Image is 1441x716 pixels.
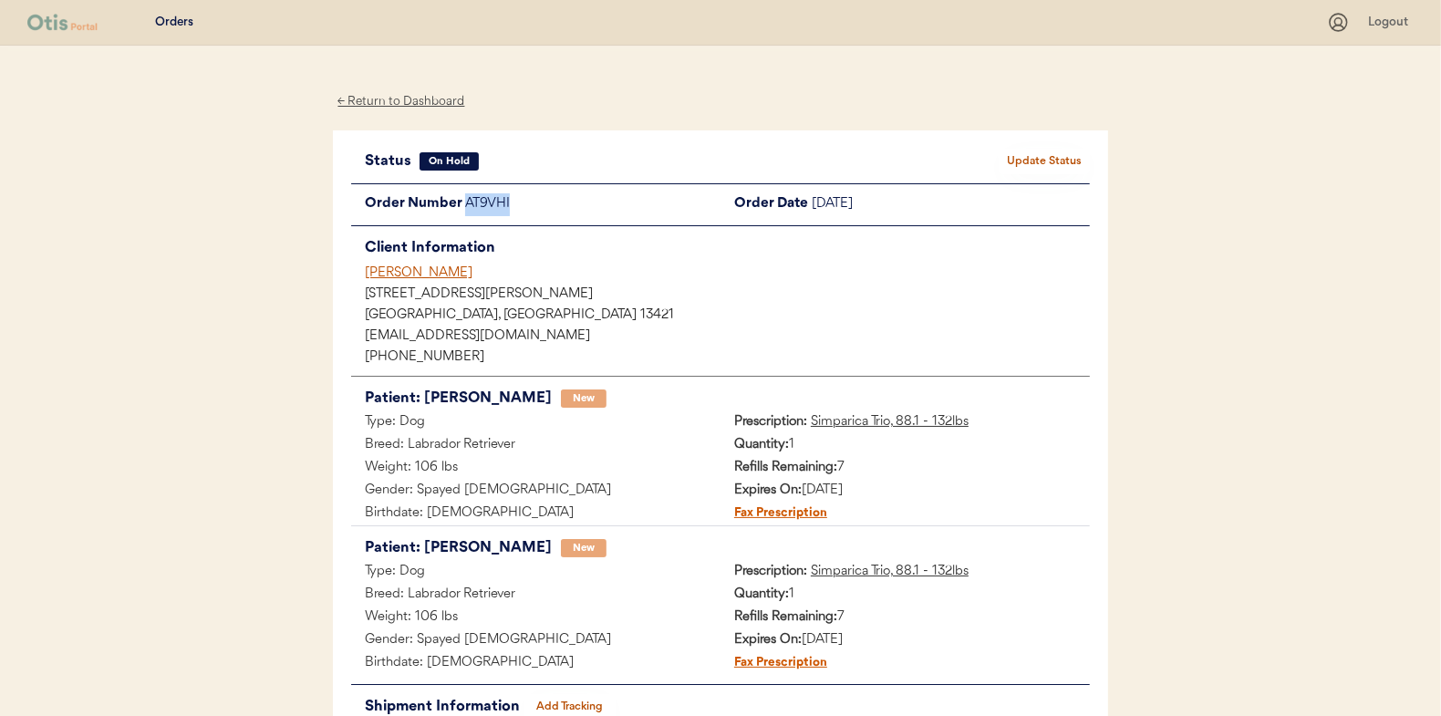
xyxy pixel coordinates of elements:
[351,193,465,216] div: Order Number
[365,351,1090,364] div: [PHONE_NUMBER]
[351,503,720,525] div: Birthdate: [DEMOGRAPHIC_DATA]
[365,149,420,174] div: Status
[333,91,470,112] div: ← Return to Dashboard
[365,235,1090,261] div: Client Information
[351,457,720,480] div: Weight: 106 lbs
[720,503,827,525] div: Fax Prescription
[351,561,720,584] div: Type: Dog
[734,587,789,601] strong: Quantity:
[811,565,969,578] u: Simparica Trio, 88.1 - 132lbs
[1368,14,1414,32] div: Logout
[365,309,1090,322] div: [GEOGRAPHIC_DATA], [GEOGRAPHIC_DATA] 13421
[720,434,1090,457] div: 1
[351,411,720,434] div: Type: Dog
[720,607,1090,629] div: 7
[734,438,789,451] strong: Quantity:
[155,14,193,32] div: Orders
[720,584,1090,607] div: 1
[351,434,720,457] div: Breed: Labrador Retriever
[734,565,807,578] strong: Prescription:
[351,629,720,652] div: Gender: Spayed [DEMOGRAPHIC_DATA]
[465,193,720,216] div: AT9VHI
[720,652,827,675] div: Fax Prescription
[720,629,1090,652] div: [DATE]
[365,386,552,411] div: Patient: [PERSON_NAME]
[351,652,720,675] div: Birthdate: [DEMOGRAPHIC_DATA]
[734,461,837,474] strong: Refills Remaining:
[812,193,1090,216] div: [DATE]
[365,535,552,561] div: Patient: [PERSON_NAME]
[999,149,1090,174] button: Update Status
[720,193,812,216] div: Order Date
[720,457,1090,480] div: 7
[811,415,969,429] u: Simparica Trio, 88.1 - 132lbs
[720,480,1090,503] div: [DATE]
[734,415,807,429] strong: Prescription:
[351,480,720,503] div: Gender: Spayed [DEMOGRAPHIC_DATA]
[734,610,837,624] strong: Refills Remaining:
[365,288,1090,301] div: [STREET_ADDRESS][PERSON_NAME]
[351,584,720,607] div: Breed: Labrador Retriever
[365,264,1090,283] div: [PERSON_NAME]
[351,607,720,629] div: Weight: 106 lbs
[734,483,802,497] strong: Expires On:
[734,633,802,647] strong: Expires On:
[365,330,1090,343] div: [EMAIL_ADDRESS][DOMAIN_NAME]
